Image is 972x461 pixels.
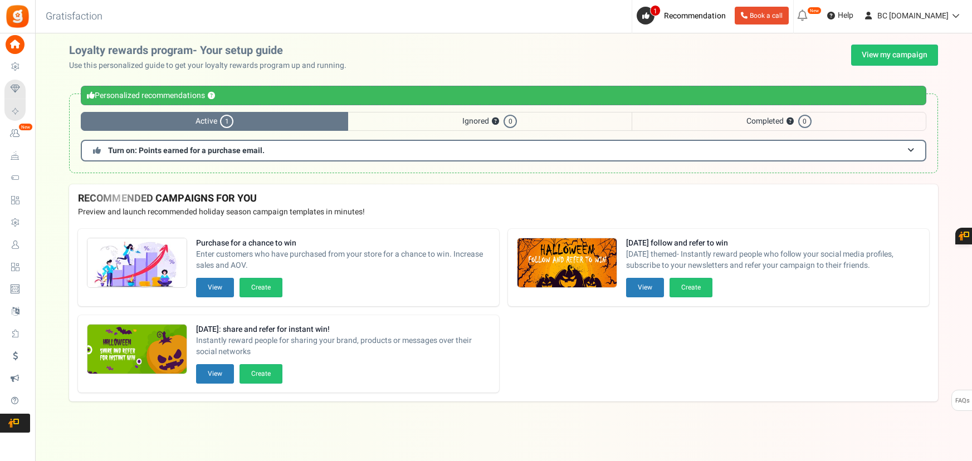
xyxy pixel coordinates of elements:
span: Help [835,10,853,21]
strong: [DATE]: share and refer for instant win! [196,324,490,335]
span: Active [81,112,348,131]
button: Create [240,364,282,384]
button: View [196,364,234,384]
img: Recommended Campaigns [517,238,617,288]
span: BC [DOMAIN_NAME] [877,10,949,22]
span: 1 [650,5,661,16]
span: Turn on: Points earned for a purchase email. [108,145,265,156]
h4: RECOMMENDED CAMPAIGNS FOR YOU [78,193,929,204]
span: 0 [504,115,517,128]
img: Recommended Campaigns [87,325,187,375]
a: New [4,124,30,143]
button: ? [492,118,499,125]
h3: Gratisfaction [33,6,115,28]
strong: [DATE] follow and refer to win [626,238,920,249]
button: ? [787,118,794,125]
span: Enter customers who have purchased from your store for a chance to win. Increase sales and AOV. [196,249,490,271]
button: ? [208,92,215,100]
p: Preview and launch recommended holiday season campaign templates in minutes! [78,207,929,218]
em: New [18,123,33,131]
span: Ignored [348,112,631,131]
p: Use this personalized guide to get your loyalty rewards program up and running. [69,60,355,71]
button: View [196,278,234,297]
button: View [626,278,664,297]
span: 0 [798,115,812,128]
span: [DATE] themed- Instantly reward people who follow your social media profiles, subscribe to your n... [626,249,920,271]
span: 1 [220,115,233,128]
div: Personalized recommendations [81,86,926,105]
a: Book a call [735,7,789,24]
span: Completed [632,112,926,131]
strong: Purchase for a chance to win [196,238,490,249]
a: View my campaign [851,45,938,66]
span: Instantly reward people for sharing your brand, products or messages over their social networks [196,335,490,357]
img: Gratisfaction [5,4,30,29]
span: FAQs [955,390,970,411]
span: Recommendation [664,10,726,22]
a: 1 Recommendation [637,7,730,24]
em: New [807,7,822,14]
img: Recommended Campaigns [87,238,187,288]
button: Create [670,278,712,297]
h2: Loyalty rewards program- Your setup guide [69,45,355,57]
a: Help [823,7,858,24]
button: Create [240,278,282,297]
